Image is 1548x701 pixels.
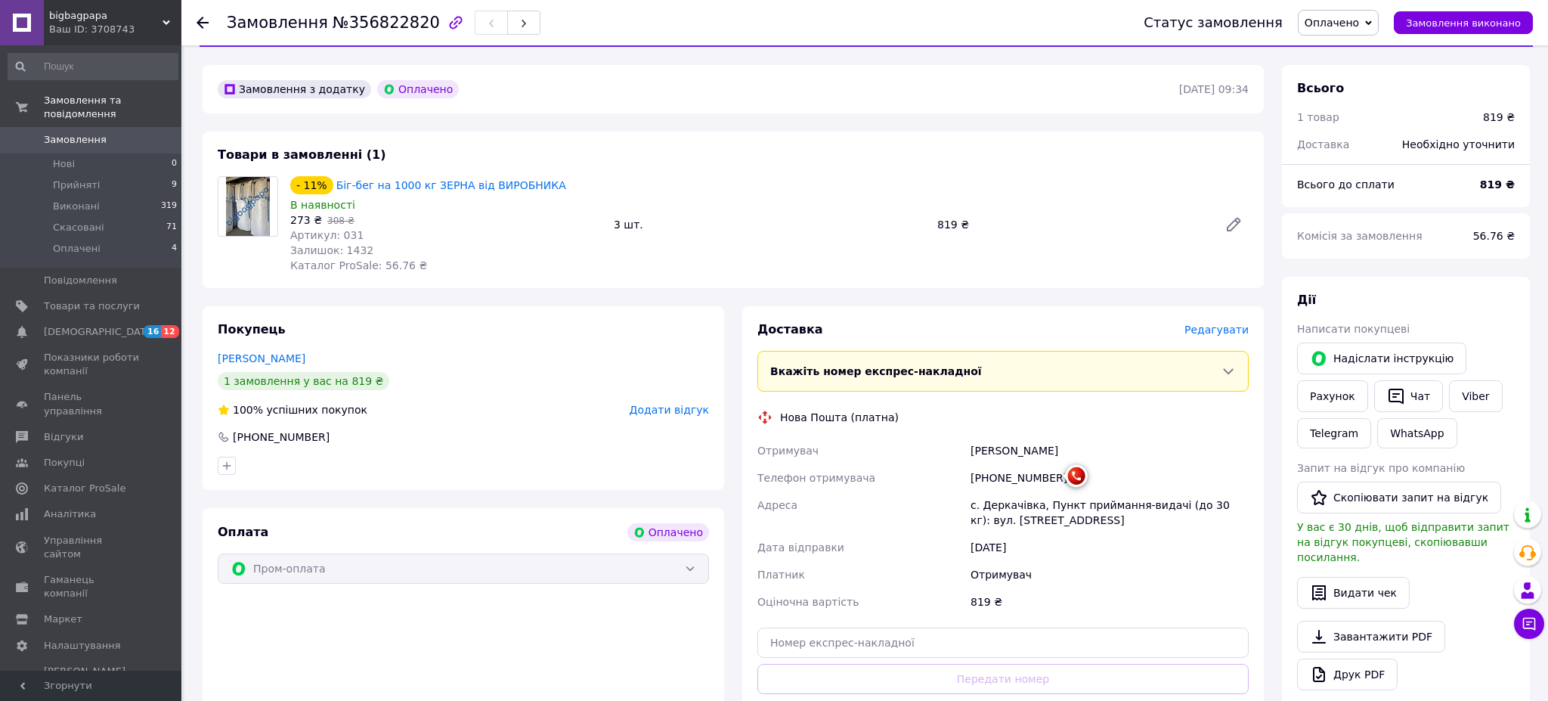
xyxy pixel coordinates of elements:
[290,259,427,271] span: Каталог ProSale: 56.76 ₴
[971,472,1067,484] span: [PHONE_NUMBER]
[1514,609,1544,639] button: Чат з покупцем
[1297,293,1316,307] span: Дії
[53,200,100,213] span: Виконані
[757,596,859,608] span: Оціночна вартість
[757,541,844,554] span: Дата відправки
[1377,418,1457,448] a: WhatsApp
[172,178,177,192] span: 9
[1184,324,1249,336] span: Редагувати
[218,80,371,98] div: Замовлення з додатку
[44,299,140,313] span: Товари та послуги
[166,221,177,234] span: 71
[1179,83,1249,95] time: [DATE] 09:34
[757,499,797,511] span: Адреса
[1305,17,1359,29] span: Оплачено
[53,221,104,234] span: Скасовані
[1297,230,1423,242] span: Комісія за замовлення
[967,588,1252,616] div: 819 ₴
[1394,11,1533,34] button: Замовлення виконано
[1297,659,1398,690] a: Друк PDF
[218,147,386,162] span: Товари в замовленні (1)
[627,523,709,541] div: Оплачено
[377,80,459,98] div: Оплачено
[1297,343,1466,374] button: Надіслати інструкцію
[44,639,121,653] span: Налаштування
[776,410,902,425] div: Нова Пошта (платна)
[144,325,161,338] span: 16
[290,214,322,226] span: 273 ₴
[1218,209,1249,240] a: Редагувати
[44,351,140,378] span: Показники роботи компанії
[630,404,709,416] span: Додати відгук
[49,9,163,23] span: bigbagpapa
[1297,418,1371,448] a: Telegram
[44,573,140,600] span: Гаманець компанії
[967,437,1252,464] div: [PERSON_NAME]
[931,214,1212,235] div: 819 ₴
[197,15,209,30] div: Повернутися назад
[172,157,177,171] span: 0
[1297,462,1465,474] span: Запит на відгук про компанію
[44,325,156,339] span: [DEMOGRAPHIC_DATA]
[1056,459,1094,495] img: svg+xml;base64,PHN2ZyB3aWR0aD0iNjIiIGhlaWdodD0iNTgiIHZpZXdCb3g9IjAgMCA2MiA1OCIgZmlsbD0ibm9uZSIgeG...
[53,157,75,171] span: Нові
[1374,380,1443,412] button: Чат
[44,133,107,147] span: Замовлення
[1144,15,1283,30] div: Статус замовлення
[608,214,931,235] div: 3 шт.
[967,492,1252,534] div: с. Деркачівка, Пункт приймання-видачі (до 30 кг): вул. [STREET_ADDRESS]
[290,199,355,211] span: В наявності
[1473,230,1515,242] span: 56.76 ₴
[161,325,178,338] span: 12
[1297,482,1501,513] button: Скопіювати запит на відгук
[8,53,178,80] input: Пошук
[44,507,96,521] span: Аналітика
[44,534,140,561] span: Управління сайтом
[53,178,100,192] span: Прийняті
[1297,380,1368,412] button: Рахунок
[49,23,181,36] div: Ваш ID: 3708743
[233,404,263,416] span: 100%
[757,628,1249,658] input: Номер експрес-накладної
[53,242,101,256] span: Оплачені
[44,430,83,444] span: Відгуки
[44,94,181,121] span: Замовлення та повідомлення
[967,561,1252,588] div: Отримувач
[757,472,875,484] span: Телефон отримувача
[161,200,177,213] span: 319
[218,525,268,539] span: Оплата
[1297,621,1445,653] a: Завантажити PDF
[226,177,271,236] img: Біг-бег на 1000 кг ЗЕРНА від ВИРОБНИКА
[336,179,566,191] a: Біг-бег на 1000 кг ЗЕРНА від ВИРОБНИКА
[227,14,328,32] span: Замовлення
[44,613,82,626] span: Маркет
[218,372,389,390] div: 1 замовлення у вас на 819 ₴
[757,322,823,337] span: Доставка
[44,456,85,470] span: Покупці
[333,14,440,32] span: №
[1483,110,1515,125] div: 819 ₴
[218,402,367,417] div: успішних покупок
[757,569,805,581] span: Платник
[290,229,364,241] span: Артикул: 031
[757,445,819,457] span: Отримувач
[172,242,177,256] span: 4
[218,352,305,364] a: [PERSON_NAME]
[349,14,440,32] span: 356822820
[1449,380,1502,412] a: Viber
[967,534,1252,561] div: [DATE]
[1297,521,1509,563] span: У вас є 30 днів, щоб відправити запит на відгук покупцеві, скопіювавши посилання.
[1480,178,1515,191] b: 819 ₴
[44,274,117,287] span: Повідомлення
[1297,323,1410,335] span: Написати покупцеві
[1406,17,1521,29] span: Замовлення виконано
[1393,128,1524,161] div: Необхідно уточнити
[1297,138,1349,150] span: Доставка
[1297,577,1410,609] button: Видати чек
[44,390,140,417] span: Панель управління
[327,216,354,226] span: 308 ₴
[1297,81,1344,95] span: Всього
[1297,178,1395,191] span: Всього до сплати
[290,176,333,194] div: - 11%
[770,365,982,377] span: Вкажіть номер експрес-накладної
